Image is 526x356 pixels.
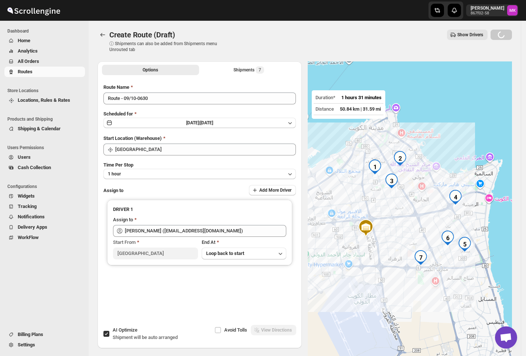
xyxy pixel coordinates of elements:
[18,224,47,230] span: Delivery Apps
[466,4,518,16] button: User menu
[18,193,35,199] span: Widgets
[143,67,158,73] span: Options
[4,222,85,232] button: Delivery Apps
[4,191,85,201] button: Widgets
[125,225,286,237] input: Search assignee
[233,66,264,74] div: Shipments
[18,214,45,219] span: Notifications
[18,235,39,240] span: WorkFlow
[103,84,129,90] span: Route Name
[18,332,43,337] span: Billing Plans
[4,46,85,56] button: Analytics
[4,36,85,46] button: Home
[206,251,244,256] span: Loop back to start
[249,185,296,195] button: Add More Driver
[113,335,178,340] span: Shipment will be auto arranged
[113,327,137,333] span: AI Optimize
[103,93,296,104] input: Eg: Bengaluru Route
[103,169,296,179] button: 1 hour
[471,11,504,16] p: 867f02-58
[102,65,199,75] button: All Route Options
[4,124,85,134] button: Shipping & Calendar
[113,216,133,224] div: Assign to
[4,329,85,340] button: Billing Plans
[4,67,85,77] button: Routes
[202,248,287,259] button: Loop back to start
[18,48,38,54] span: Analytics
[201,65,298,75] button: Selected Shipments
[440,231,455,245] div: 6
[109,41,226,53] p: ⓘ Shipments can also be added from Shipments menu Unrouted tab
[103,111,133,117] span: Scheduled for
[18,97,70,103] span: Locations, Rules & Rates
[340,106,381,112] span: 50.84 km | 31.59 mi
[471,5,504,11] p: [PERSON_NAME]
[4,212,85,222] button: Notifications
[108,171,121,177] span: 1 hour
[18,154,31,160] span: Users
[113,239,136,245] span: Start From
[224,327,247,333] span: Avoid Tolls
[113,206,286,213] h3: DRIVER 1
[393,151,407,166] div: 2
[18,204,37,209] span: Tracking
[4,232,85,243] button: WorkFlow
[457,237,472,252] div: 5
[4,162,85,173] button: Cash Collection
[315,95,335,100] span: Duration*
[4,95,85,105] button: Locations, Rules & Rates
[259,67,261,73] span: 7
[98,78,302,316] div: All Route Options
[109,30,175,39] span: Create Route (Draft)
[7,88,85,94] span: Store Locations
[384,174,399,188] div: 3
[7,28,85,34] span: Dashboard
[103,188,123,193] span: Assign to
[200,120,213,125] span: [DATE]
[18,58,39,64] span: All Orders
[103,162,133,168] span: Time Per Stop
[4,152,85,162] button: Users
[103,135,162,141] span: Start Location (Warehouse)
[18,38,30,43] span: Home
[368,159,382,174] div: 1
[507,5,518,16] span: Mostafa Khalifa
[6,1,61,20] img: ScrollEngine
[18,165,51,170] span: Cash Collection
[18,342,35,347] span: Settings
[186,120,200,125] span: [DATE] |
[18,69,33,74] span: Routes
[7,116,85,122] span: Products and Shipping
[7,145,85,151] span: Users Permissions
[509,8,516,13] text: MK
[447,30,488,40] button: Show Drivers
[413,250,428,265] div: 7
[4,340,85,350] button: Settings
[103,118,296,128] button: [DATE]|[DATE]
[457,32,483,38] span: Show Drivers
[341,95,382,100] span: 1 hours 31 minutes
[7,184,85,189] span: Configurations
[315,106,334,112] span: Distance
[448,190,463,205] div: 4
[202,239,287,246] div: End At
[98,30,108,40] button: Routes
[4,201,85,212] button: Tracking
[18,126,61,131] span: Shipping & Calendar
[259,187,291,193] span: Add More Driver
[115,144,296,155] input: Search location
[495,326,517,349] div: دردشة مفتوحة
[4,56,85,67] button: All Orders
